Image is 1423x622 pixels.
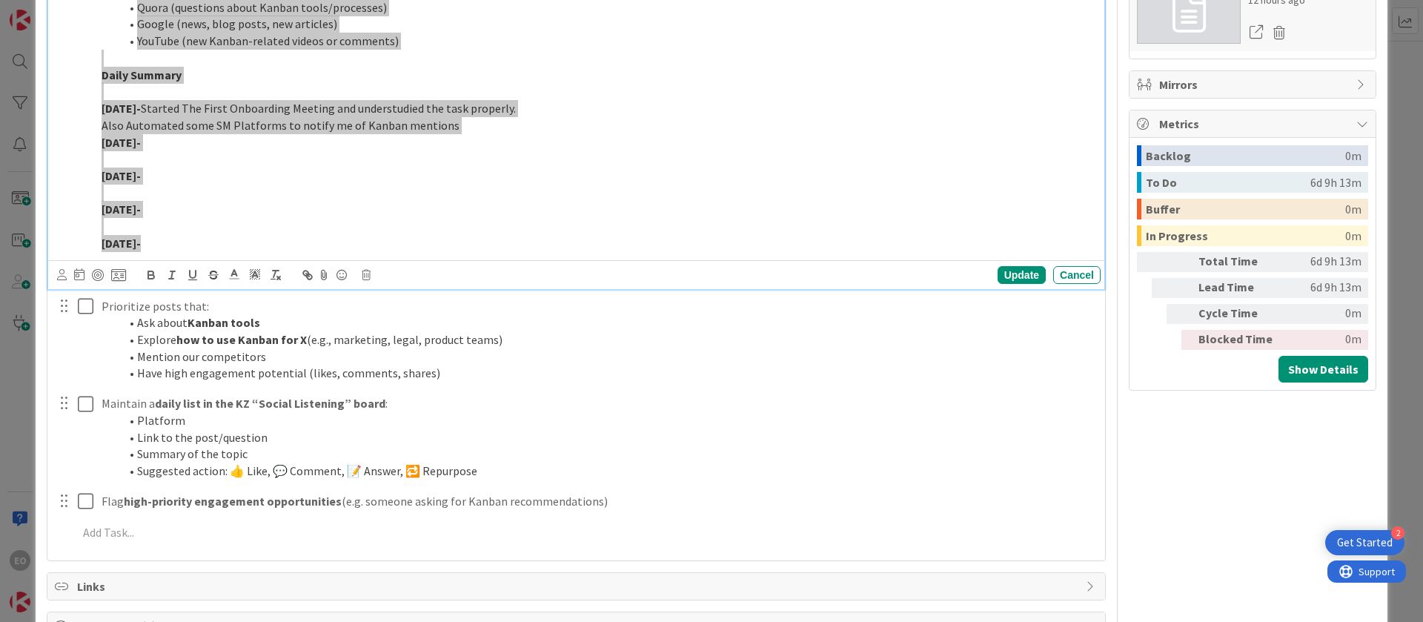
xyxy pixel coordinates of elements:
strong: [DATE]- [102,168,141,183]
strong: Daily Summary [102,67,182,82]
p: Flag (e.g. someone asking for Kanban recommendations) [102,493,1095,510]
li: YouTube (new Kanban-related videos or comments) [119,33,1095,50]
div: 0m [1345,199,1361,219]
li: Suggested action: 👍 Like, 💬 Comment, 📝 Answer, 🔁 Repurpose [119,463,1095,480]
li: Platform [119,412,1095,429]
div: 0m [1345,225,1361,246]
strong: how to use Kanban for X [176,332,307,347]
p: Started The First Onboarding Meeting and understudied the task properly. [102,100,1095,117]
span: Links [77,578,1078,595]
strong: [DATE]- [102,202,141,216]
li: Explore (e.g., marketing, legal, product teams) [119,331,1095,348]
div: Open Get Started checklist, remaining modules: 2 [1325,530,1404,555]
div: Lead Time [1198,278,1280,298]
div: Cancel [1053,266,1101,284]
li: Ask about [119,314,1095,331]
div: Backlog [1146,145,1345,166]
strong: daily list in the KZ “Social Listening” board [155,396,385,411]
span: Support [31,2,67,20]
div: Total Time [1198,252,1280,272]
div: Get Started [1337,535,1393,550]
div: To Do [1146,172,1310,193]
strong: high-priority engagement opportunities [124,494,342,509]
span: Mirrors [1159,76,1349,93]
div: Blocked Time [1198,330,1280,350]
div: 2 [1391,526,1404,540]
li: Link to the post/question [119,429,1095,446]
div: In Progress [1146,225,1345,246]
strong: [DATE]- [102,101,141,116]
strong: Kanban tools [188,315,260,330]
div: 6d 9h 13m [1310,172,1361,193]
div: 0m [1345,145,1361,166]
p: Prioritize posts that: [102,298,1095,315]
strong: [DATE]- [102,236,141,251]
p: Maintain a : [102,395,1095,412]
div: Buffer [1146,199,1345,219]
div: Cycle Time [1198,304,1280,324]
li: Google (news, blog posts, new articles) [119,16,1095,33]
a: Open [1248,23,1264,42]
strong: [DATE]- [102,135,141,150]
p: Also Automated some SM Platforms to notify me of Kanban mentions [102,117,1095,134]
div: 0m [1286,330,1361,350]
div: 6d 9h 13m [1286,278,1361,298]
div: 6d 9h 13m [1286,252,1361,272]
li: Have high engagement potential (likes, comments, shares) [119,365,1095,382]
span: Metrics [1159,115,1349,133]
div: Update [998,266,1046,284]
div: 0m [1286,304,1361,324]
li: Mention our competitors [119,348,1095,365]
li: Summary of the topic [119,446,1095,463]
button: Show Details [1278,356,1368,383]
